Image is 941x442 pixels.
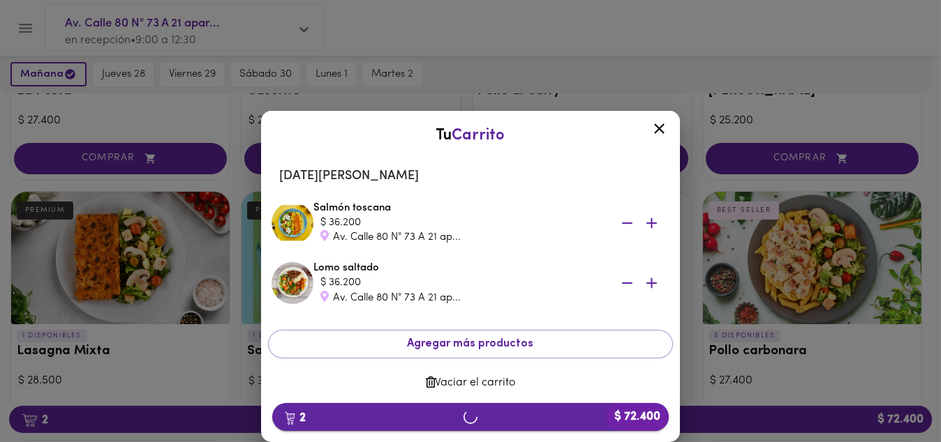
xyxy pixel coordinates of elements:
[272,202,313,244] img: Salmón toscana
[268,369,673,397] button: Vaciar el carrito
[313,261,669,305] div: Lomo saltado
[272,403,669,431] button: 2$ 72.400
[320,230,600,245] div: Av. Calle 80 N° 73 A 21 ap...
[280,337,661,351] span: Agregar más productos
[268,330,673,358] button: Agregar más productos
[320,275,600,290] div: $ 36.200
[275,125,666,146] div: Tu
[320,291,600,305] div: Av. Calle 80 N° 73 A 21 ap...
[276,409,314,427] b: 2
[268,160,673,193] li: [DATE][PERSON_NAME]
[279,376,662,390] span: Vaciar el carrito
[860,361,927,428] iframe: Messagebird Livechat Widget
[272,262,313,304] img: Lomo saltado
[606,403,669,431] b: $ 72.400
[285,411,295,425] img: cart.png
[320,215,600,230] div: $ 36.200
[452,128,505,144] span: Carrito
[313,201,669,245] div: Salmón toscana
